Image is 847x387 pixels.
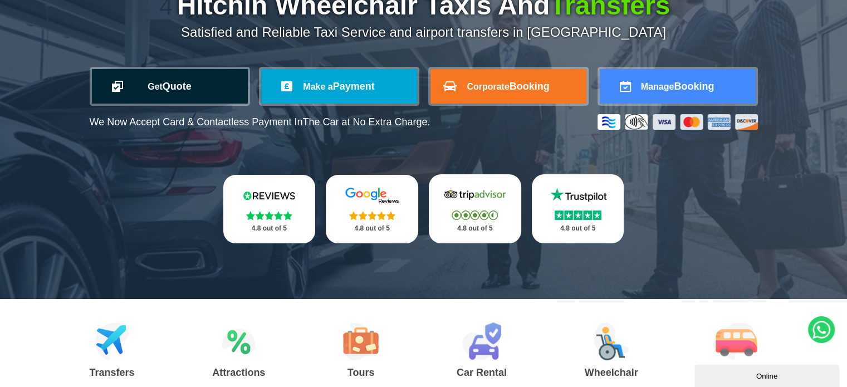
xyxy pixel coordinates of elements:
[430,69,586,104] a: CorporateBooking
[598,114,758,130] img: Credit And Debit Cards
[222,322,256,360] img: Attractions
[302,116,430,128] span: The Car at No Extra Charge.
[303,82,332,91] span: Make a
[442,187,508,203] img: Tripadvisor
[92,69,248,104] a: GetQuote
[462,322,501,360] img: Car Rental
[555,210,601,220] img: Stars
[429,174,521,243] a: Tripadvisor Stars 4.8 out of 5
[90,116,430,128] p: We Now Accept Card & Contactless Payment In
[457,368,507,378] h3: Car Rental
[90,25,758,40] p: Satisfied and Reliable Taxi Service and airport transfers in [GEOGRAPHIC_DATA]
[452,210,498,220] img: Stars
[90,368,135,378] h3: Transfers
[261,69,417,104] a: Make aPayment
[594,322,629,360] img: Wheelchair
[467,82,509,91] span: Corporate
[694,362,841,387] iframe: chat widget
[441,222,509,236] p: 4.8 out of 5
[585,368,638,378] h3: Wheelchair
[343,368,379,378] h3: Tours
[236,222,303,236] p: 4.8 out of 5
[338,222,406,236] p: 4.8 out of 5
[212,368,265,378] h3: Attractions
[223,175,316,243] a: Reviews.io Stars 4.8 out of 5
[600,69,756,104] a: ManageBooking
[326,175,418,243] a: Google Stars 4.8 out of 5
[339,187,405,204] img: Google
[349,211,395,220] img: Stars
[246,211,292,220] img: Stars
[236,187,302,204] img: Reviews.io
[544,222,612,236] p: 4.8 out of 5
[148,82,163,91] span: Get
[716,322,757,360] img: Minibus
[95,322,129,360] img: Airport Transfers
[343,322,379,360] img: Tours
[545,187,611,203] img: Trustpilot
[532,174,624,243] a: Trustpilot Stars 4.8 out of 5
[641,82,674,91] span: Manage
